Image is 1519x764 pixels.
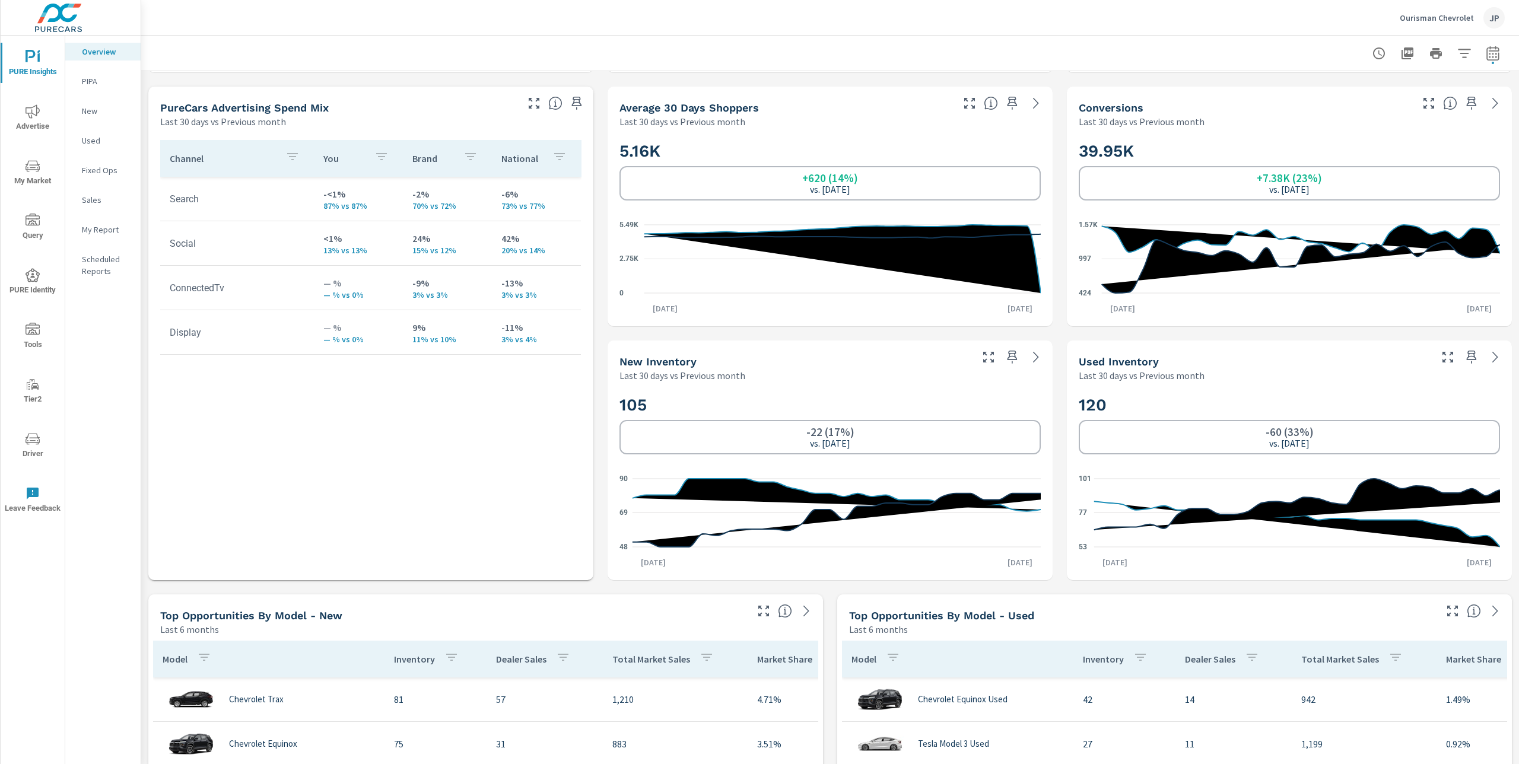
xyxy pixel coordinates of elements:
[1185,692,1282,706] p: 14
[806,426,854,438] h6: -22 (17%)
[612,692,738,706] p: 1,210
[1185,653,1235,665] p: Dealer Sales
[810,184,850,195] p: vs. [DATE]
[918,738,989,749] p: Tesla Model 3 Used
[82,135,131,147] p: Used
[394,653,435,665] p: Inventory
[619,543,628,551] text: 48
[619,255,638,263] text: 2.75K
[619,355,697,368] h5: New Inventory
[754,601,773,620] button: Make Fullscreen
[548,96,563,110] span: This table looks at how you compare to the amount of budget you spend per channel as opposed to y...
[1481,42,1505,65] button: Select Date Range
[1467,604,1481,618] span: Find the biggest opportunities within your model lineup by seeing how each model is selling in yo...
[619,221,638,229] text: 5.49K
[999,556,1041,568] p: [DATE]
[1419,94,1438,113] button: Make Fullscreen
[323,276,393,290] p: — %
[412,335,482,344] p: 11% vs 10%
[1079,289,1091,297] text: 424
[163,653,188,665] p: Model
[619,368,745,383] p: Last 30 days vs Previous month
[1396,42,1419,65] button: "Export Report to PDF"
[160,101,329,114] h5: PureCars Advertising Spend Mix
[619,141,1041,161] h2: 5.16K
[1079,394,1500,415] h2: 120
[1079,141,1500,161] h2: 39.95K
[323,246,393,255] p: 13% vs 13%
[167,726,215,762] img: glamour
[323,187,393,201] p: -<1%
[4,377,61,406] span: Tier2
[1079,255,1091,263] text: 997
[619,509,628,517] text: 69
[4,50,61,79] span: PURE Insights
[1462,348,1481,367] span: Save this to your personalized report
[65,191,141,209] div: Sales
[1027,348,1045,367] a: See more details in report
[1083,692,1166,706] p: 42
[1079,355,1159,368] h5: Used Inventory
[1003,348,1022,367] span: Save this to your personalized report
[323,152,365,164] p: You
[412,231,482,246] p: 24%
[229,738,297,749] p: Chevrolet Equinox
[501,246,571,255] p: 20% vs 14%
[1269,438,1310,448] p: vs. [DATE]
[501,276,571,290] p: -13%
[851,653,876,665] p: Model
[1185,737,1282,751] p: 11
[619,394,1041,415] h2: 105
[619,289,624,297] text: 0
[323,335,393,344] p: — % vs 0%
[1301,653,1379,665] p: Total Market Sales
[1079,101,1143,114] h5: Conversions
[1027,94,1045,113] a: See more details in report
[1438,348,1457,367] button: Make Fullscreen
[619,475,628,483] text: 90
[849,622,908,636] p: Last 6 months
[1486,94,1505,113] a: See more details in report
[160,622,219,636] p: Last 6 months
[1462,94,1481,113] span: Save this to your personalized report
[4,104,61,133] span: Advertise
[1424,42,1448,65] button: Print Report
[525,94,544,113] button: Make Fullscreen
[501,187,571,201] p: -6%
[757,692,860,706] p: 4.71%
[160,609,342,622] h5: Top Opportunities by Model - New
[412,187,482,201] p: -2%
[633,556,674,568] p: [DATE]
[65,250,141,280] div: Scheduled Reports
[1083,653,1124,665] p: Inventory
[4,323,61,352] span: Tools
[496,737,593,751] p: 31
[496,692,593,706] p: 57
[170,152,276,164] p: Channel
[810,438,850,448] p: vs. [DATE]
[619,101,759,114] h5: Average 30 Days Shoppers
[918,694,1008,705] p: Chevrolet Equinox Used
[797,601,816,620] a: See more details in report
[82,164,131,176] p: Fixed Ops
[856,682,904,717] img: glamour
[160,273,314,303] td: ConnectedTv
[167,682,215,717] img: glamour
[4,214,61,243] span: Query
[65,43,141,61] div: Overview
[1458,303,1500,314] p: [DATE]
[856,726,904,762] img: glamour
[1400,12,1474,23] p: Ourisman Chevrolet
[4,432,61,461] span: Driver
[501,231,571,246] p: 42%
[82,105,131,117] p: New
[394,737,477,751] p: 75
[1094,556,1136,568] p: [DATE]
[778,604,792,618] span: Find the biggest opportunities within your model lineup by seeing how each model is selling in yo...
[1486,348,1505,367] a: See more details in report
[501,290,571,300] p: 3% vs 3%
[412,201,482,211] p: 70% vs 72%
[160,317,314,348] td: Display
[323,201,393,211] p: 87% vs 87%
[612,653,690,665] p: Total Market Sales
